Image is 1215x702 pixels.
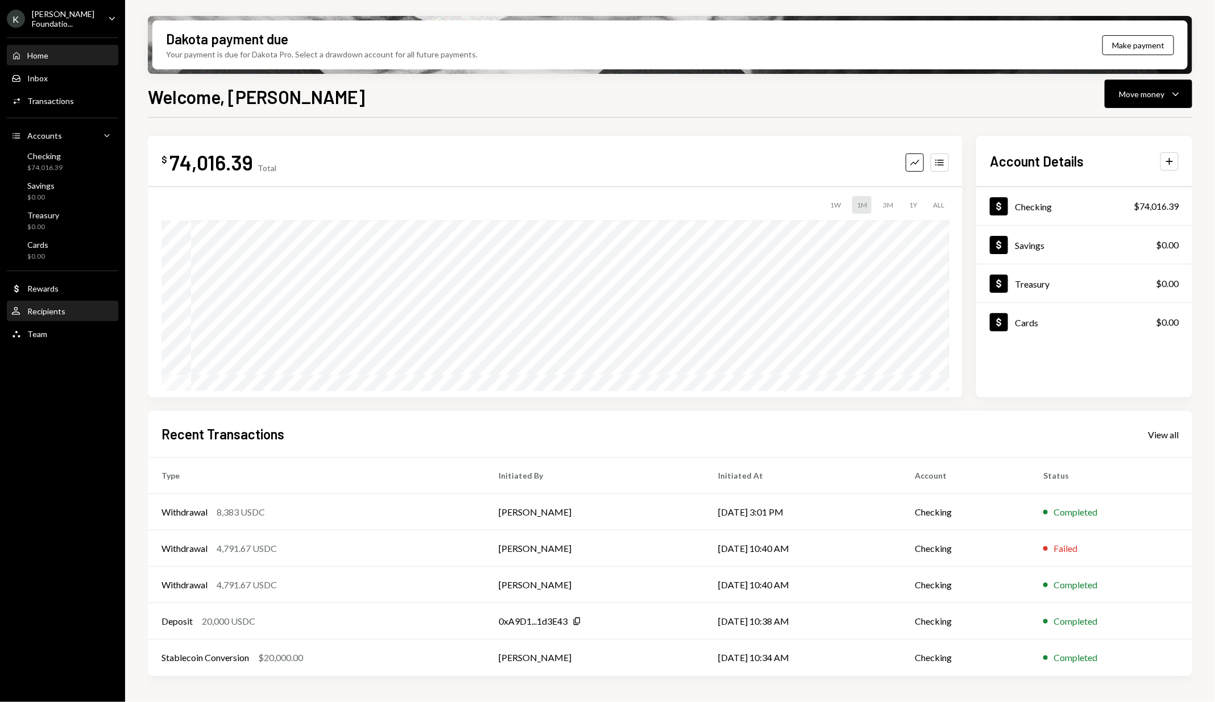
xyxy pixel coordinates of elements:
a: Treasury$0.00 [976,264,1192,302]
div: Checking [27,151,63,161]
div: Total [258,163,276,173]
th: Initiated By [486,458,705,494]
th: Status [1030,458,1192,494]
a: Cards$0.00 [7,236,118,264]
td: [PERSON_NAME] [486,494,705,530]
div: Checking [1015,201,1052,212]
div: View all [1148,429,1179,441]
a: Treasury$0.00 [7,207,118,234]
div: Withdrawal [161,542,208,555]
a: Home [7,45,118,65]
div: [PERSON_NAME] Foundatio... [32,9,99,28]
div: Stablecoin Conversion [161,651,249,664]
td: [DATE] 10:38 AM [704,603,901,639]
div: Dakota payment due [166,30,288,48]
a: Inbox [7,68,118,88]
div: Treasury [1015,279,1050,289]
button: Make payment [1102,35,1174,55]
div: Completed [1054,614,1097,628]
div: Rewards [27,284,59,293]
a: Team [7,323,118,344]
div: 3M [878,196,898,214]
td: [PERSON_NAME] [486,639,705,676]
div: Move money [1119,88,1164,100]
a: Accounts [7,125,118,146]
div: $0.00 [27,222,59,232]
div: $0.00 [1156,238,1179,252]
div: $ [161,154,167,165]
div: Your payment is due for Dakota Pro. Select a drawdown account for all future payments. [166,48,478,60]
div: 20,000 USDC [202,614,255,628]
div: $0.00 [27,252,48,261]
div: 4,791.67 USDC [217,578,277,592]
div: ALL [928,196,949,214]
div: Withdrawal [161,505,208,519]
div: Team [27,329,47,339]
div: 4,791.67 USDC [217,542,277,555]
div: 0xA9D1...1d3E43 [499,614,568,628]
button: Move money [1105,80,1192,108]
td: Checking [901,567,1030,603]
td: Checking [901,530,1030,567]
div: Completed [1054,651,1097,664]
div: Treasury [27,210,59,220]
div: Cards [27,240,48,250]
td: Checking [901,603,1030,639]
div: Completed [1054,505,1097,519]
td: [DATE] 10:34 AM [704,639,901,676]
div: $0.00 [27,193,55,202]
a: Savings$0.00 [976,226,1192,264]
div: Savings [27,181,55,190]
h2: Account Details [990,152,1084,171]
div: Deposit [161,614,193,628]
div: $74,016.39 [27,163,63,173]
a: View all [1148,428,1179,441]
div: Inbox [27,73,48,83]
div: 1Y [905,196,922,214]
div: Withdrawal [161,578,208,592]
div: Transactions [27,96,74,106]
div: Completed [1054,578,1097,592]
div: $0.00 [1156,277,1179,290]
div: $74,016.39 [1134,200,1179,213]
a: Rewards [7,278,118,298]
td: [DATE] 10:40 AM [704,567,901,603]
div: Home [27,51,48,60]
div: $20,000.00 [258,651,303,664]
a: Checking$74,016.39 [7,148,118,175]
td: [PERSON_NAME] [486,567,705,603]
div: Accounts [27,131,62,140]
div: 1M [852,196,872,214]
h2: Recent Transactions [161,425,284,443]
a: Savings$0.00 [7,177,118,205]
a: Checking$74,016.39 [976,187,1192,225]
a: Recipients [7,301,118,321]
td: Checking [901,639,1030,676]
div: 1W [826,196,845,214]
td: [DATE] 3:01 PM [704,494,901,530]
a: Transactions [7,90,118,111]
th: Account [901,458,1030,494]
div: Failed [1054,542,1077,555]
div: Cards [1015,317,1038,328]
div: K [7,10,25,28]
td: Checking [901,494,1030,530]
div: 8,383 USDC [217,505,265,519]
div: $0.00 [1156,315,1179,329]
div: Savings [1015,240,1044,251]
div: 74,016.39 [169,149,253,175]
h1: Welcome, [PERSON_NAME] [148,85,365,108]
td: [DATE] 10:40 AM [704,530,901,567]
td: [PERSON_NAME] [486,530,705,567]
th: Type [148,458,486,494]
a: Cards$0.00 [976,303,1192,341]
div: Recipients [27,306,65,316]
th: Initiated At [704,458,901,494]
